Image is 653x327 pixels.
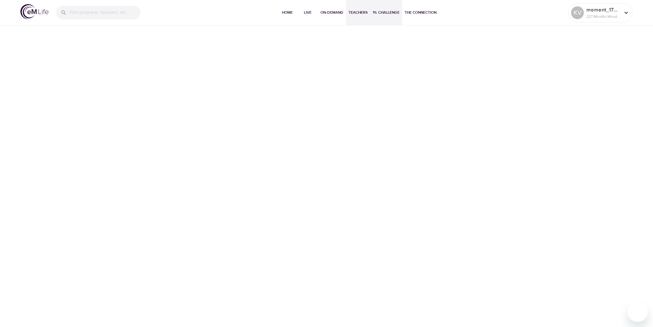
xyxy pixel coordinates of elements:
input: Find programs, teachers, etc... [70,6,140,19]
div: KV [571,6,584,19]
iframe: Button to launch messaging window [627,302,648,322]
p: moment_1755283842 [586,6,620,14]
span: 1% Challenge [373,9,400,16]
span: Live [300,9,315,16]
span: The Connection [405,9,437,16]
span: Teachers [349,9,368,16]
img: logo [20,4,48,19]
span: On-Demand [320,9,343,16]
span: Home [280,9,295,16]
p: 227 Mindful Minutes [586,14,620,19]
